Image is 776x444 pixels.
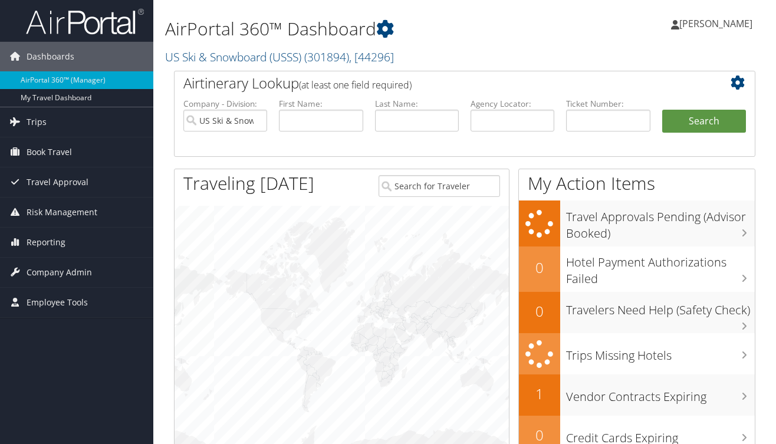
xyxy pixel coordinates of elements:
h2: 1 [519,384,560,404]
span: Trips [27,107,47,137]
h1: AirPortal 360™ Dashboard [165,17,564,41]
span: , [ 44296 ] [349,49,394,65]
label: First Name: [279,98,363,110]
span: Reporting [27,228,65,257]
span: [PERSON_NAME] [679,17,752,30]
span: Risk Management [27,198,97,227]
input: Search for Traveler [379,175,500,197]
span: Company Admin [27,258,92,287]
a: 0Hotel Payment Authorizations Failed [519,246,755,292]
h3: Hotel Payment Authorizations Failed [566,248,755,287]
span: Employee Tools [27,288,88,317]
h1: Traveling [DATE] [183,171,314,196]
label: Last Name: [375,98,459,110]
span: Travel Approval [27,167,88,197]
label: Company - Division: [183,98,267,110]
a: Travel Approvals Pending (Advisor Booked) [519,200,755,246]
label: Ticket Number: [566,98,650,110]
h3: Trips Missing Hotels [566,341,755,364]
h2: Airtinerary Lookup [183,73,698,93]
span: Dashboards [27,42,74,71]
a: 0Travelers Need Help (Safety Check) [519,292,755,333]
h3: Travelers Need Help (Safety Check) [566,296,755,318]
a: [PERSON_NAME] [671,6,764,41]
a: Trips Missing Hotels [519,333,755,375]
h2: 0 [519,258,560,278]
label: Agency Locator: [471,98,554,110]
span: ( 301894 ) [304,49,349,65]
button: Search [662,110,746,133]
h3: Vendor Contracts Expiring [566,383,755,405]
h3: Travel Approvals Pending (Advisor Booked) [566,203,755,242]
h1: My Action Items [519,171,755,196]
a: 1Vendor Contracts Expiring [519,374,755,416]
img: airportal-logo.png [26,8,144,35]
a: US Ski & Snowboard (USSS) [165,49,394,65]
span: (at least one field required) [299,78,412,91]
h2: 0 [519,301,560,321]
span: Book Travel [27,137,72,167]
